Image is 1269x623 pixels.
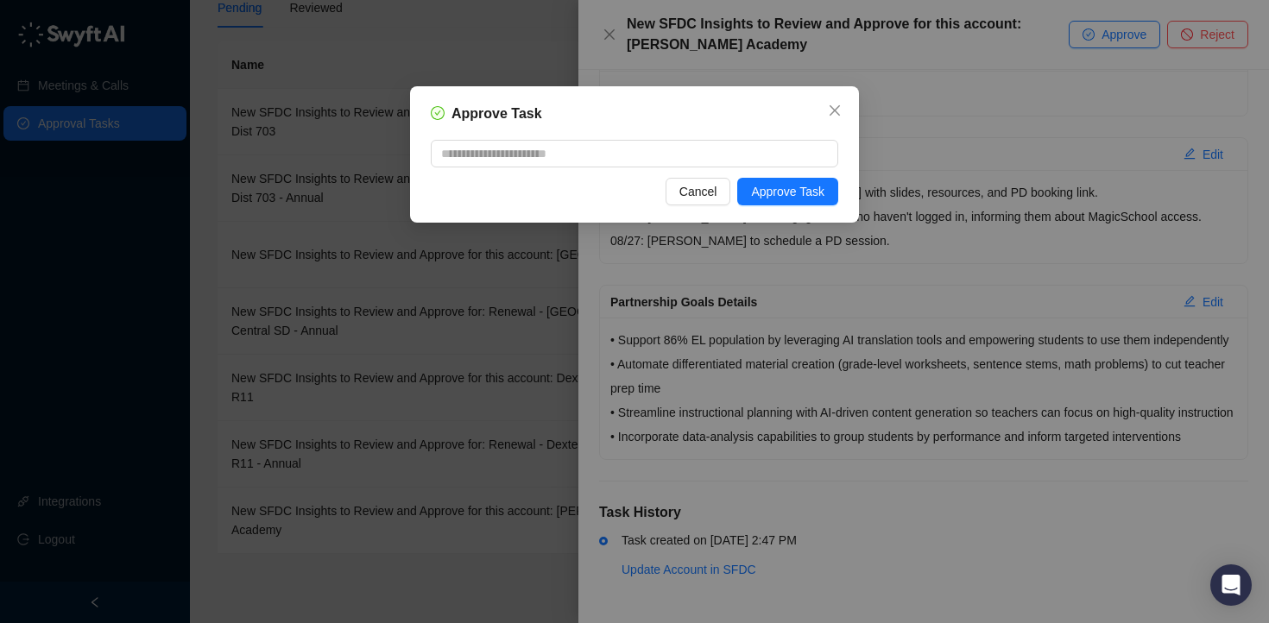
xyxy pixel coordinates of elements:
h5: Approve Task [451,104,542,124]
span: check-circle [431,106,445,120]
span: Approve Task [751,182,824,201]
button: Close [821,97,849,124]
span: Cancel [679,182,717,201]
button: Approve Task [737,178,838,205]
button: Cancel [666,178,731,205]
div: Open Intercom Messenger [1210,564,1252,606]
span: close [828,104,842,117]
